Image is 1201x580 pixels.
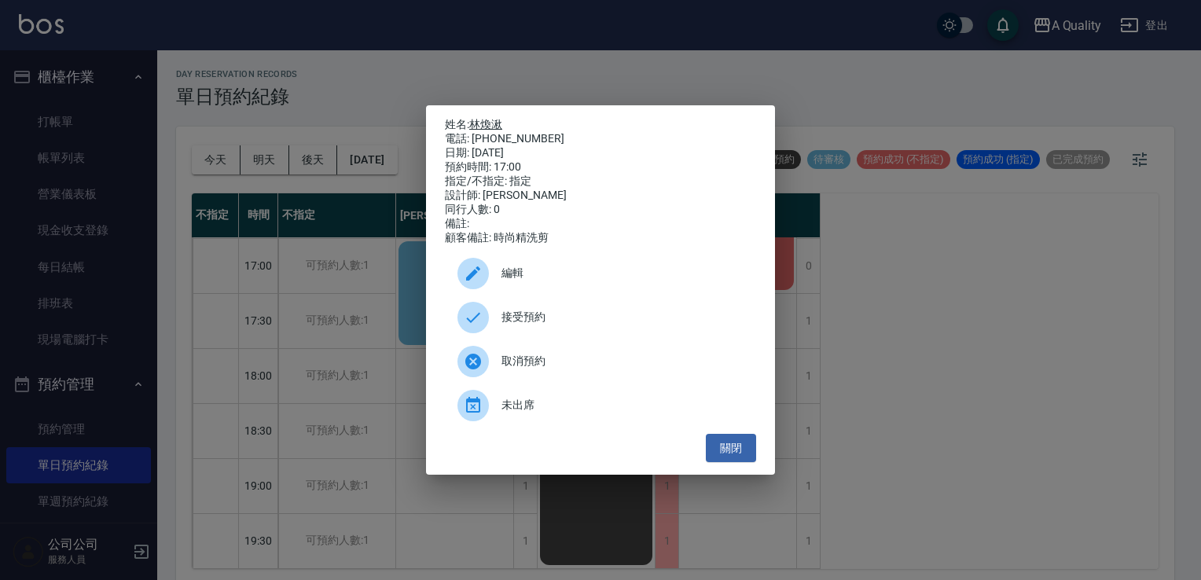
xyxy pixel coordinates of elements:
[501,353,744,369] span: 取消預約
[445,296,756,340] div: 接受預約
[445,203,756,217] div: 同行人數: 0
[445,189,756,203] div: 設計師: [PERSON_NAME]
[445,340,756,384] div: 取消預約
[445,132,756,146] div: 電話: [PHONE_NUMBER]
[501,265,744,281] span: 編輯
[445,160,756,174] div: 預約時間: 17:00
[445,118,756,132] p: 姓名:
[501,397,744,413] span: 未出席
[501,309,744,325] span: 接受預約
[445,217,756,231] div: 備註:
[445,251,756,296] div: 編輯
[445,384,756,428] div: 未出席
[469,118,502,130] a: 林煥湫
[445,231,756,245] div: 顧客備註: 時尚精洗剪
[445,174,756,189] div: 指定/不指定: 指定
[445,146,756,160] div: 日期: [DATE]
[706,434,756,463] button: 關閉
